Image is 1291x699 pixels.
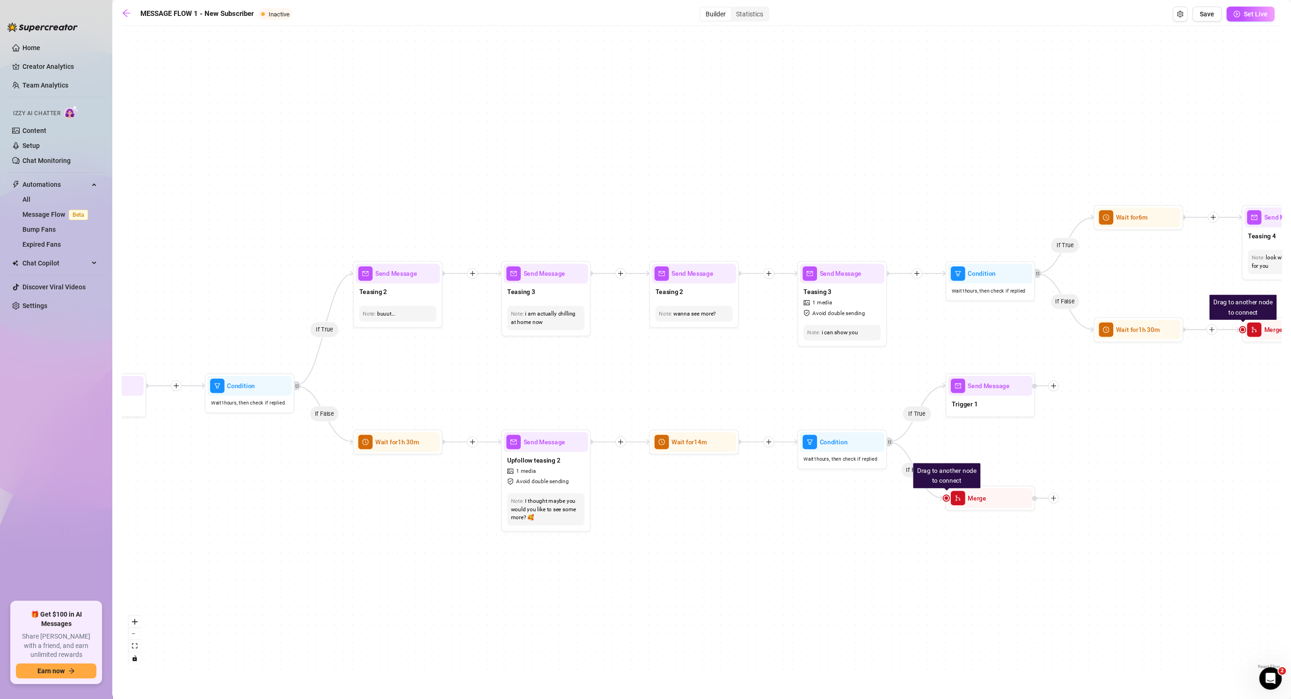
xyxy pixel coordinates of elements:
div: Drag to another node to connect [1209,294,1276,320]
span: Wait for 6m [1116,213,1147,222]
span: Save [1200,10,1214,18]
span: Chat Copilot [22,256,89,271]
a: React Flow attribution [1258,664,1280,669]
span: clock-circle [1099,323,1113,337]
div: mailSend MessageTeasing 2Note:buuut... [353,261,443,328]
span: Automations [22,177,89,192]
span: plus [1210,214,1216,220]
span: Send Message [968,381,1009,391]
a: All [22,196,30,203]
span: Izzy AI Chatter [13,109,60,118]
div: mailSend MessageTeasing 3Note:i am actually chilling at home now [501,261,591,336]
span: Share [PERSON_NAME] with a friend, and earn unlimited rewards [16,632,96,660]
span: filter [951,266,965,281]
a: arrow-left [122,8,136,20]
span: retweet [885,440,891,444]
div: clock-circleWait for6m [1094,205,1183,230]
g: Edge from bdb86861-774e-4d80-a471-ab01112342fc to 8e70a782-2db4-4def-b664-8bd6687101b3 [295,273,353,386]
div: clock-circleWait for1h 30m [353,429,443,455]
a: Team Analytics [22,81,68,89]
span: Merge [1264,325,1282,335]
span: Teasing 3 [507,287,535,297]
span: Send Message [524,269,565,279]
span: Send Message [820,269,861,279]
span: clock-circle [1099,210,1113,225]
span: safety-certificate [507,478,515,485]
span: plus [618,270,624,276]
span: 🎁 Get $100 in AI Messages [16,610,96,628]
span: Condition [968,269,995,279]
span: Avoid double sending [516,478,569,486]
a: Content [22,127,46,134]
span: Teasing 2 [359,287,387,297]
span: arrow-right [68,668,75,674]
span: plus [766,439,772,445]
a: Discover Viral Videos [22,283,86,291]
div: React Flow controls [129,616,141,664]
div: buuut... [363,309,433,318]
div: i can show you [807,328,877,337]
a: Creator Analytics [22,59,97,74]
img: AI Chatter [64,105,79,119]
a: Bump Fans [22,226,56,233]
div: segmented control [700,7,769,22]
span: Condition [820,437,847,447]
span: play-circle [1233,11,1240,17]
span: mail [802,266,817,281]
span: clock-circle [358,435,373,449]
g: Edge from ca4b0009-0884-4b6a-adce-247d94f5a02c to d95bfdc9-4877-4ffa-8c3c-b828ad2d71e9 [1036,217,1094,273]
span: mail [1247,210,1262,225]
div: mailSend MessageTeasing 2Note:wanna see more? [649,261,739,328]
span: setting [1177,11,1183,17]
span: plus [618,439,624,445]
span: retweet [1033,272,1039,276]
iframe: Intercom live chat [1259,667,1282,690]
div: Drag to another node to connectmergeMerge [945,486,1035,511]
span: 1 media [516,467,536,476]
span: 2 [1278,667,1286,675]
a: Setup [22,142,40,149]
span: plus [173,383,179,389]
span: mail [951,379,965,393]
span: plus [914,270,920,276]
span: Earn now [37,667,65,675]
span: Wait for 1h 30m [375,437,419,447]
span: Teasing 2 [656,287,683,297]
span: plus [1050,495,1057,501]
button: Open Exit Rules [1173,7,1188,22]
span: plus [1050,383,1057,389]
span: picture [803,300,811,306]
span: retweet [293,384,299,388]
span: arrow-left [122,8,131,18]
span: safety-certificate [803,310,811,316]
span: Wait 1 hours, then check if replied [211,399,284,407]
div: clock-circleWait for1h 30m [1094,317,1183,342]
button: Earn nowarrow-right [16,663,96,678]
span: Condition [227,381,255,391]
span: thunderbolt [12,181,20,188]
span: filter [802,435,817,449]
a: Home [22,44,40,52]
div: filterConditionWait1hours, then check if replied [797,429,887,470]
span: Beta [69,210,88,220]
a: Expired Fans [22,241,61,248]
div: filterConditionWait1hours, then check if replied [204,373,294,413]
div: wanna see more? [659,309,729,318]
button: Set Live [1226,7,1275,22]
button: toggle interactivity [129,652,141,664]
span: Teasing 3 [803,287,831,297]
span: plus [766,270,772,276]
span: Trigger 1 [952,399,978,409]
span: plus [469,439,475,445]
span: Send Message [524,437,565,447]
a: Chat Monitoring [22,157,71,164]
span: Merge [968,493,986,503]
span: Upfollow teasing 2 [507,456,560,465]
span: mail [655,266,669,281]
a: Settings [22,302,47,309]
span: filter [210,379,225,393]
span: plus [1209,326,1215,332]
g: Edge from e5656c40-ffc3-4598-be4b-212209595379 to 4d26d7ba-53a0-447c-8e78-cf46cf876b93 [888,386,946,442]
div: clock-circleWait for14m [649,429,739,455]
button: zoom in [129,616,141,628]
